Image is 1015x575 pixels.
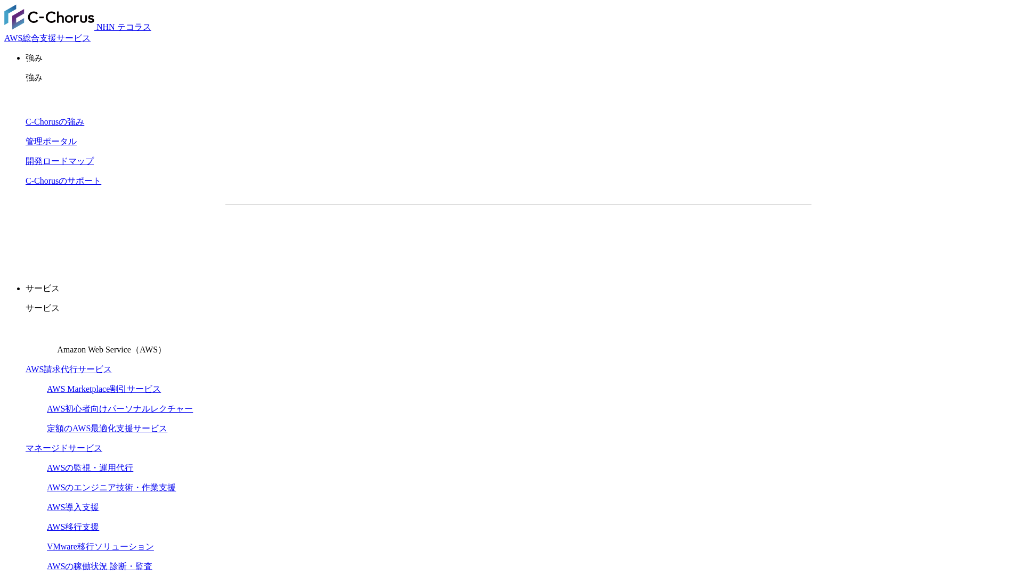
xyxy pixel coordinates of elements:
[26,283,1011,294] p: サービス
[26,443,102,453] a: マネージドサービス
[26,176,101,185] a: C-Chorusのサポート
[47,384,161,393] a: AWS Marketplace割引サービス
[26,323,55,352] img: Amazon Web Service（AWS）
[47,542,154,551] a: VMware移行ソリューション
[342,221,513,248] a: 資料を請求する
[47,424,167,433] a: 定額のAWS最適化支援サービス
[4,22,151,43] a: AWS総合支援サービス C-Chorus NHN テコラスAWS総合支援サービス
[26,365,112,374] a: AWS請求代行サービス
[47,503,99,512] a: AWS導入支援
[47,463,133,472] a: AWSの監視・運用代行
[26,157,94,166] a: 開発ロードマップ
[26,72,1011,84] p: 強み
[57,345,166,354] span: Amazon Web Service（AWS）
[47,522,99,531] a: AWS移行支援
[47,483,176,492] a: AWSのエンジニア技術・作業支援
[524,221,695,248] a: まずは相談する
[47,562,152,571] a: AWSの稼働状況 診断・監査
[26,303,1011,314] p: サービス
[496,233,504,237] img: 矢印
[26,137,77,146] a: 管理ポータル
[26,53,1011,64] p: 強み
[4,4,94,30] img: AWS総合支援サービス C-Chorus
[678,233,686,237] img: 矢印
[47,404,193,413] a: AWS初心者向けパーソナルレクチャー
[26,117,84,126] a: C-Chorusの強み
